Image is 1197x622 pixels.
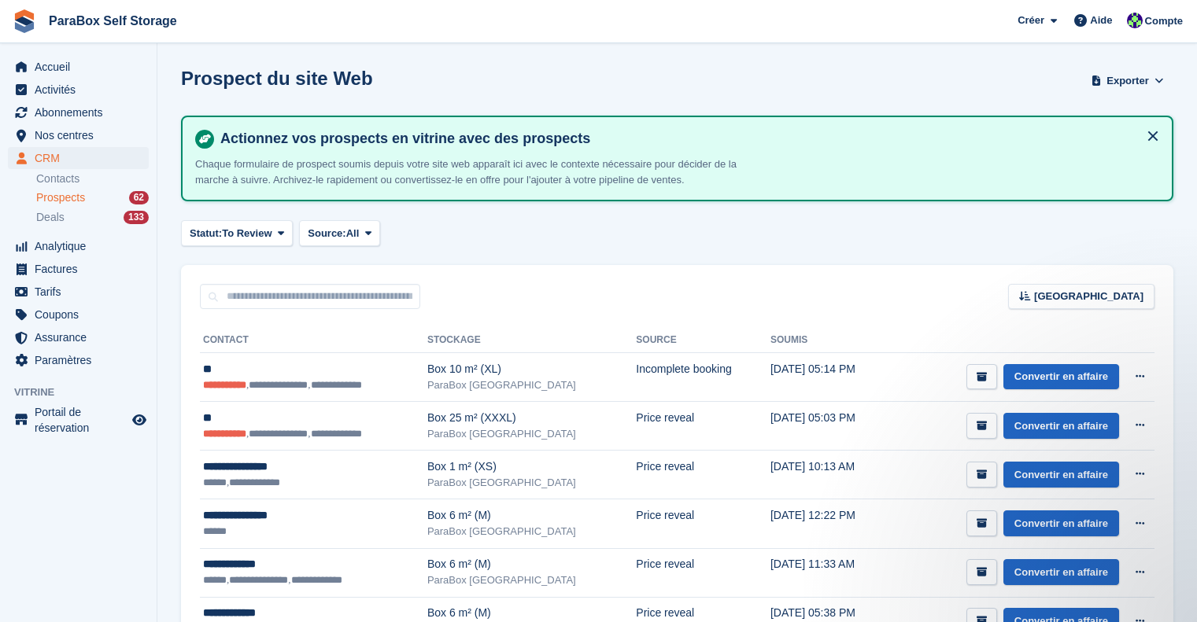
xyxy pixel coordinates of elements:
td: [DATE] 05:03 PM [770,402,890,451]
div: ParaBox [GEOGRAPHIC_DATA] [427,377,636,393]
span: Portail de réservation [35,404,129,436]
img: Tess Bédat [1127,13,1143,28]
div: Box 6 m² (M) [427,605,636,621]
th: Source [636,328,770,353]
td: [DATE] 11:33 AM [770,548,890,597]
a: menu [8,56,149,78]
span: Prospects [36,190,85,205]
span: Coupons [35,304,129,326]
p: Chaque formulaire de prospect soumis depuis votre site web apparaît ici avec le contexte nécessai... [195,156,746,187]
td: [DATE] 10:13 AM [770,451,890,499]
td: Price reveal [636,451,770,499]
div: ParaBox [GEOGRAPHIC_DATA] [427,426,636,442]
a: menu [8,124,149,146]
span: To Review [222,226,272,241]
span: Créer [1018,13,1044,28]
div: Box 25 m² (XXXL) [427,410,636,426]
td: Incomplete booking [636,353,770,402]
a: Prospects 62 [36,190,149,206]
a: Convertir en affaire [1003,462,1119,488]
a: menu [8,349,149,371]
div: 62 [129,191,149,204]
a: Convertir en affaire [1003,413,1119,439]
a: ParaBox Self Storage [42,8,183,34]
div: ParaBox [GEOGRAPHIC_DATA] [427,475,636,491]
span: Vitrine [14,385,157,400]
td: Price reveal [636,548,770,597]
h1: Prospect du site Web [181,68,373,89]
th: Contact [200,328,427,353]
div: Box 1 m² (XS) [427,458,636,475]
span: All [346,226,360,241]
span: Abonnements [35,101,129,123]
span: CRM [35,147,129,169]
td: [DATE] 05:14 PM [770,353,890,402]
span: Assurance [35,326,129,348]
th: Stockage [427,328,636,353]
a: menu [8,281,149,303]
span: Aide [1090,13,1112,28]
td: Price reveal [636,402,770,451]
a: menu [8,404,149,436]
span: [GEOGRAPHIC_DATA] [1034,289,1143,304]
th: Soumis [770,328,890,353]
a: menu [8,258,149,280]
span: Nos centres [35,124,129,146]
span: Statut: [190,226,222,241]
a: menu [8,235,149,257]
img: stora-icon-8386f47178a22dfd0bd8f6a31ec36ba5ce8667c1dd55bd0f319d3a0aa187defe.svg [13,9,36,33]
span: Compte [1145,13,1183,29]
span: Accueil [35,56,129,78]
span: Tarifs [35,281,129,303]
div: ParaBox [GEOGRAPHIC_DATA] [427,524,636,539]
a: Convertir en affaire [1003,559,1119,585]
a: menu [8,326,149,348]
span: Paramètres [35,349,129,371]
div: 133 [124,211,149,224]
a: Convertir en affaire [1003,510,1119,536]
span: Source: [308,226,345,241]
span: Factures [35,258,129,280]
span: Deals [36,210,65,225]
div: Box 10 m² (XL) [427,361,636,377]
div: ParaBox [GEOGRAPHIC_DATA] [427,572,636,588]
h4: Actionnez vos prospects en vitrine avec des prospects [214,130,1159,148]
a: Convertir en affaire [1003,364,1119,390]
span: Analytique [35,235,129,257]
a: menu [8,304,149,326]
div: Box 6 m² (M) [427,507,636,524]
button: Exporter [1088,68,1167,94]
a: menu [8,101,149,123]
a: Deals 133 [36,209,149,226]
span: Activités [35,79,129,101]
td: [DATE] 12:22 PM [770,499,890,548]
a: menu [8,79,149,101]
td: Price reveal [636,499,770,548]
a: menu [8,147,149,169]
a: Contacts [36,171,149,186]
a: Boutique d'aperçu [130,410,149,429]
button: Source: All [299,220,380,246]
span: Exporter [1106,73,1148,89]
div: Box 6 m² (M) [427,556,636,572]
button: Statut: To Review [181,220,293,246]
